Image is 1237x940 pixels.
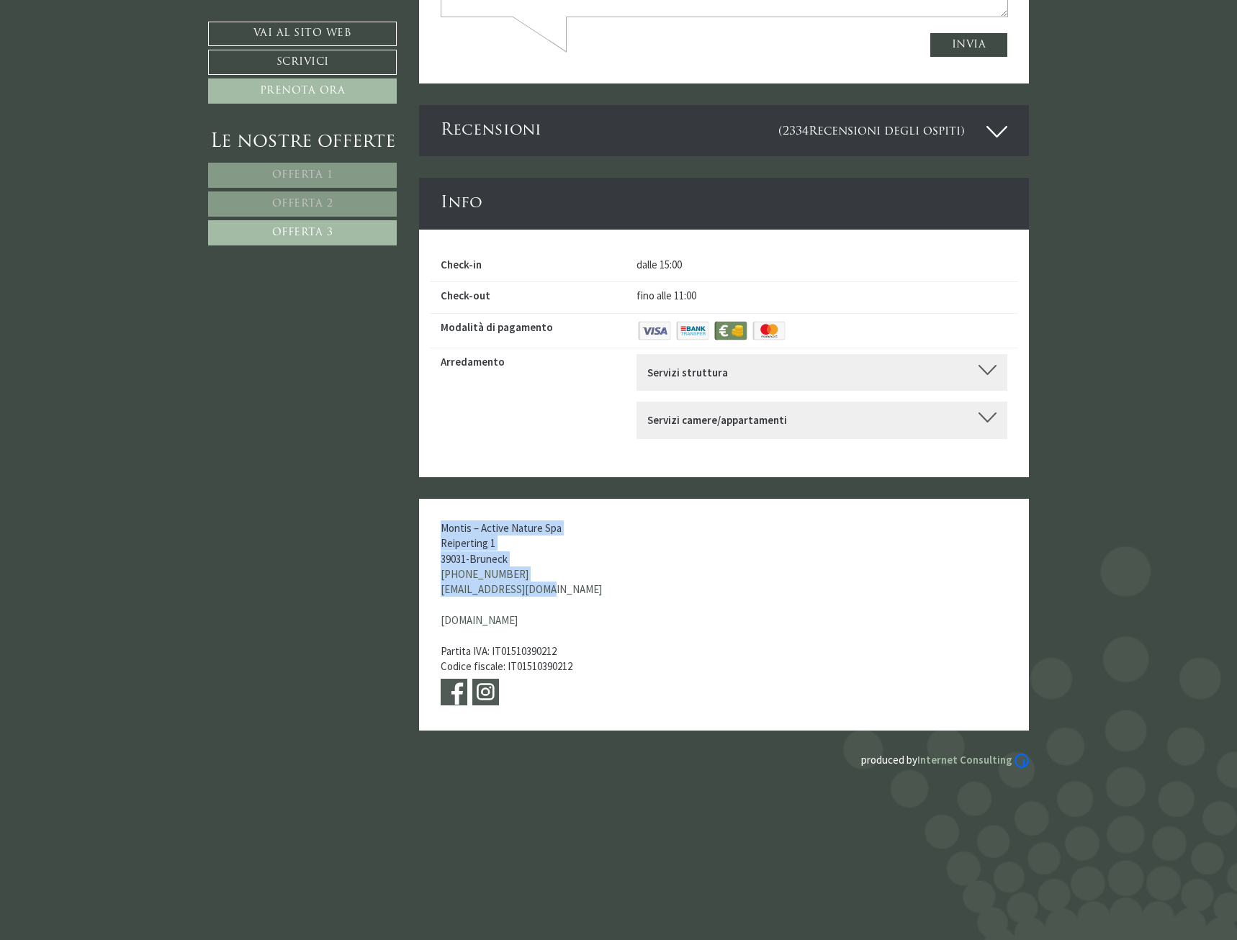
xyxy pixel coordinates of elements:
label: Check-out [441,288,490,303]
a: [EMAIL_ADDRESS][DOMAIN_NAME] [441,582,602,596]
div: fino alle 11:00 [626,288,1018,303]
div: produced by [208,752,1029,768]
label: Check-in [441,257,482,272]
img: Maestro [751,320,787,342]
a: Internet Consulting [917,753,1029,767]
b: Internet Consulting [917,753,1012,767]
b: Servizi camere/appartamenti [647,413,787,427]
a: [DOMAIN_NAME] [441,613,518,627]
div: Buon giorno, come possiamo aiutarla? [11,38,198,79]
span: Montis – Active Nature Spa [441,521,562,535]
div: dalle 15:00 [626,257,1018,272]
span: 39031 [441,552,466,566]
span: Offerta 2 [272,199,333,209]
label: Arredamento [441,354,505,369]
span: Offerta 3 [272,227,333,238]
img: Bonifico bancario [675,320,711,342]
div: Info [419,178,1030,229]
img: Contanti [713,320,749,342]
span: Recensioni degli ospiti [809,126,961,137]
small: 09:25 [22,67,191,76]
a: Vai al sito web [208,22,397,46]
span: Reiperting 1 [441,536,495,550]
div: - Partita IVA Codice fiscale [419,499,673,731]
a: [PHONE_NUMBER] [441,567,528,581]
span: Bruneck [469,552,508,566]
div: giovedì [256,11,312,34]
div: Recensioni [419,105,1030,156]
span: : IT01510390212 [503,659,572,673]
label: Modalità di pagamento [441,320,553,335]
b: Servizi struttura [647,366,728,379]
span: : IT01510390212 [487,644,557,658]
div: Le nostre offerte [208,129,397,155]
button: Invia [489,379,568,405]
div: Montis – Active Nature Spa [22,41,191,52]
small: (2334 ) [778,126,965,137]
a: Prenota ora [208,78,397,104]
img: Visa [637,320,673,342]
img: Logo Internet Consulting [1015,754,1029,768]
span: Offerta 1 [272,170,333,181]
a: Scrivici [208,50,397,75]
